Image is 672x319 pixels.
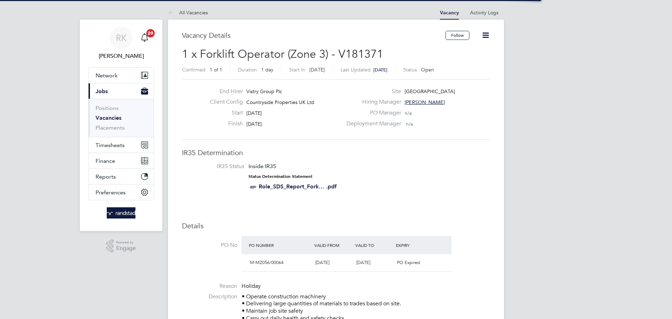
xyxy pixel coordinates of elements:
[248,174,313,179] strong: Status Determination Statement
[96,115,121,121] a: Vacancies
[204,120,243,127] label: Finish
[342,120,401,127] label: Deployment Manager
[182,67,205,73] label: Confirmed
[106,240,136,253] a: Powered byEngage
[246,110,262,116] span: [DATE]
[342,88,401,95] label: Site
[406,121,413,127] span: n/a
[116,33,127,42] span: RK
[403,67,417,73] label: Status
[250,259,283,265] span: M-MZ056/00064
[210,67,222,73] span: 1 of 1
[182,283,237,290] label: Reason
[182,47,383,61] span: 1 x Forklift Operator (Zone 3) - V181371
[96,173,116,180] span: Reports
[246,99,314,105] span: Countryside Properties UK Ltd
[246,88,282,95] span: Vistry Group Plc
[182,293,237,300] label: Description
[96,124,125,131] a: Placements
[116,245,136,251] span: Engage
[248,163,276,169] span: Inside IR35
[394,239,435,251] div: Expiry
[96,142,125,148] span: Timesheets
[182,148,490,157] h3: IR35 Determination
[189,163,244,170] label: IR35 Status
[96,72,118,79] span: Network
[440,10,459,16] a: Vacancy
[342,98,401,106] label: Hiring Manager
[446,31,469,40] button: Follow
[397,259,420,265] span: PO Expired
[405,110,412,116] span: n/a
[204,88,243,95] label: End Hirer
[146,29,155,37] span: 20
[405,88,455,95] span: [GEOGRAPHIC_DATA]
[88,52,154,60] span: Russell Kerley
[96,88,108,95] span: Jobs
[470,9,498,16] a: Activity Logs
[96,189,126,196] span: Preferences
[96,158,115,164] span: Finance
[309,67,325,73] span: [DATE]
[259,183,337,190] a: Role_SDS_Report_Fork... .pdf
[353,239,394,251] div: Valid To
[182,242,237,249] label: PO No
[246,121,262,127] span: [DATE]
[182,221,490,230] h3: Details
[89,83,154,99] button: Jobs
[261,67,273,73] span: 1 day
[89,68,154,83] button: Network
[88,27,154,60] a: RK[PERSON_NAME]
[204,109,243,117] label: Start
[315,259,329,265] span: [DATE]
[241,283,261,290] span: Holiday
[342,109,401,117] label: PO Manager
[89,153,154,168] button: Finance
[313,239,353,251] div: Valid From
[89,185,154,200] button: Preferences
[405,99,445,105] span: [PERSON_NAME]
[80,20,162,231] nav: Main navigation
[138,27,152,49] a: 20
[356,259,370,265] span: [DATE]
[289,67,305,73] label: Start In
[247,239,313,251] div: PO Number
[421,67,434,73] span: Open
[89,137,154,153] button: Timesheets
[238,67,257,73] label: Duration
[89,99,154,137] div: Jobs
[373,67,387,73] span: [DATE]
[204,98,243,106] label: Client Config
[182,31,446,40] h3: Vacancy Details
[107,207,136,219] img: randstad-logo-retina.png
[88,207,154,219] a: Go to home page
[168,9,208,16] a: All Vacancies
[89,169,154,184] button: Reports
[341,67,371,73] label: Last Updated
[96,105,119,111] a: Positions
[116,240,136,245] span: Powered by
